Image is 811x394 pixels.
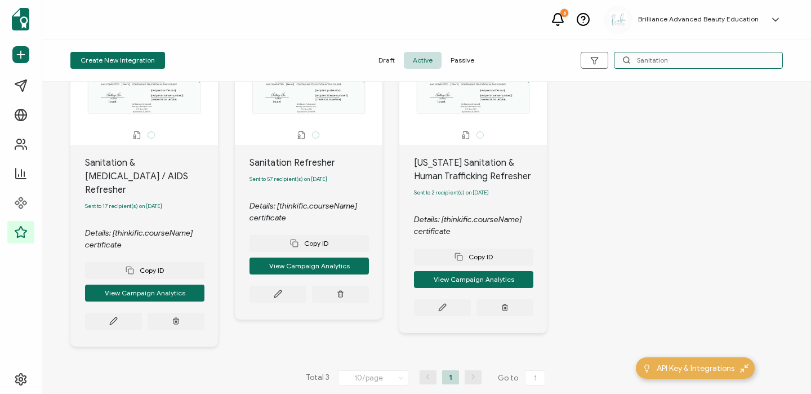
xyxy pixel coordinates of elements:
[85,203,162,210] span: Sent to 17 recipient(s) on [DATE]
[740,364,748,373] img: minimize-icon.svg
[249,258,369,275] button: View Campaign Analytics
[442,52,483,69] span: Passive
[338,370,408,386] input: Select
[638,15,759,23] h5: Brilliance Advanced Beauty Education
[414,189,489,196] span: Sent to 2 recipient(s) on [DATE]
[249,156,382,170] div: Sanitation Refresher
[755,340,811,394] iframe: Chat Widget
[70,52,165,69] button: Create New Integration
[442,370,459,384] li: 1
[614,52,783,69] input: Search
[85,156,218,197] div: Sanitation & [MEDICAL_DATA] / AIDS Refresher
[498,370,547,386] span: Go to
[369,52,404,69] span: Draft
[560,9,568,17] div: 6
[249,235,369,252] button: Copy ID
[249,200,382,224] div: Details: [thinkific.courseName] certificate
[610,12,627,27] img: a2bf8c6c-3aba-43b4-8354-ecfc29676cf6.jpg
[454,253,493,261] span: Copy ID
[290,239,328,247] span: Copy ID
[414,156,547,183] div: [US_STATE] Sanitation & Human Trafficking Refresher
[414,271,533,288] button: View Campaign Analytics
[414,249,533,265] button: Copy ID
[306,370,329,386] span: Total 3
[85,285,204,302] button: View Campaign Analytics
[404,52,442,69] span: Active
[85,227,218,251] div: Details: [thinkific.courseName] certificate
[414,214,547,237] div: Details: [thinkific.courseName] certificate
[85,262,204,279] button: Copy ID
[657,362,734,374] span: API Key & Integrations
[126,266,164,275] span: Copy ID
[249,176,327,183] span: Sent to 57 recipient(s) on [DATE]
[12,8,29,30] img: sertifier-logomark-colored.svg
